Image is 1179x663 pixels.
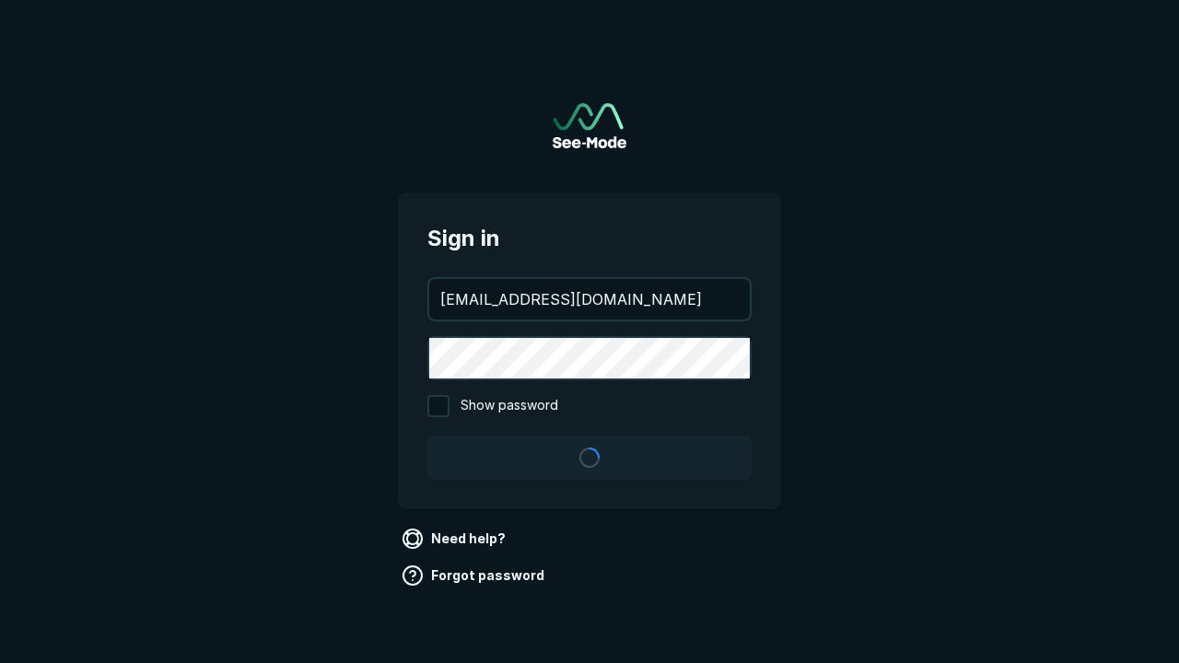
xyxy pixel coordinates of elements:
input: your@email.com [429,279,750,320]
a: Need help? [398,524,513,553]
a: Forgot password [398,561,552,590]
span: Sign in [427,222,752,255]
span: Show password [461,395,558,417]
a: Go to sign in [553,103,626,148]
img: See-Mode Logo [553,103,626,148]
